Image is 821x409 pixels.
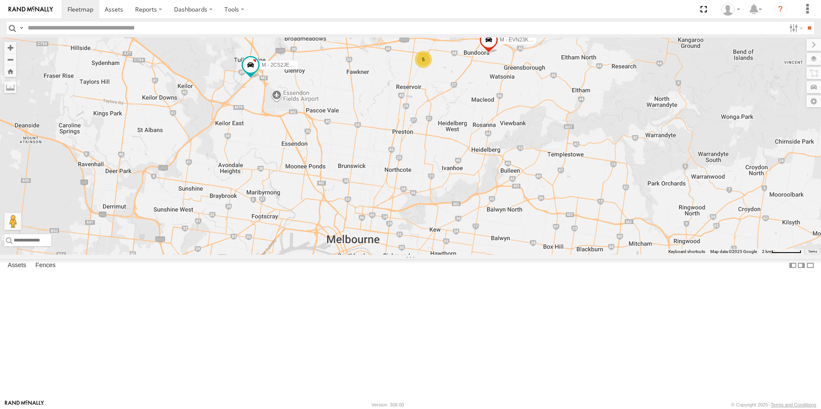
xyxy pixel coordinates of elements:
[4,42,16,53] button: Zoom in
[262,62,336,68] span: M - 2CS2JE - [PERSON_NAME]
[31,259,60,271] label: Fences
[3,259,30,271] label: Assets
[500,37,575,43] span: M - EVN23K - [PERSON_NAME]
[18,22,25,34] label: Search Query
[4,81,16,93] label: Measure
[762,249,771,254] span: 2 km
[786,22,804,34] label: Search Filter Options
[4,65,16,77] button: Zoom Home
[774,3,787,16] i: ?
[718,3,743,16] div: Tye Clark
[759,249,804,255] button: Map Scale: 2 km per 66 pixels
[372,402,404,407] div: Version: 308.00
[808,250,817,253] a: Terms (opens in new tab)
[806,95,821,107] label: Map Settings
[4,53,16,65] button: Zoom out
[710,249,757,254] span: Map data ©2025 Google
[806,259,815,271] label: Hide Summary Table
[668,249,705,255] button: Keyboard shortcuts
[797,259,806,271] label: Dock Summary Table to the Right
[771,402,816,407] a: Terms and Conditions
[789,259,797,271] label: Dock Summary Table to the Left
[415,51,432,68] div: 5
[9,6,53,12] img: rand-logo.svg
[731,402,816,407] div: © Copyright 2025 -
[5,400,44,409] a: Visit our Website
[4,213,21,230] button: Drag Pegman onto the map to open Street View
